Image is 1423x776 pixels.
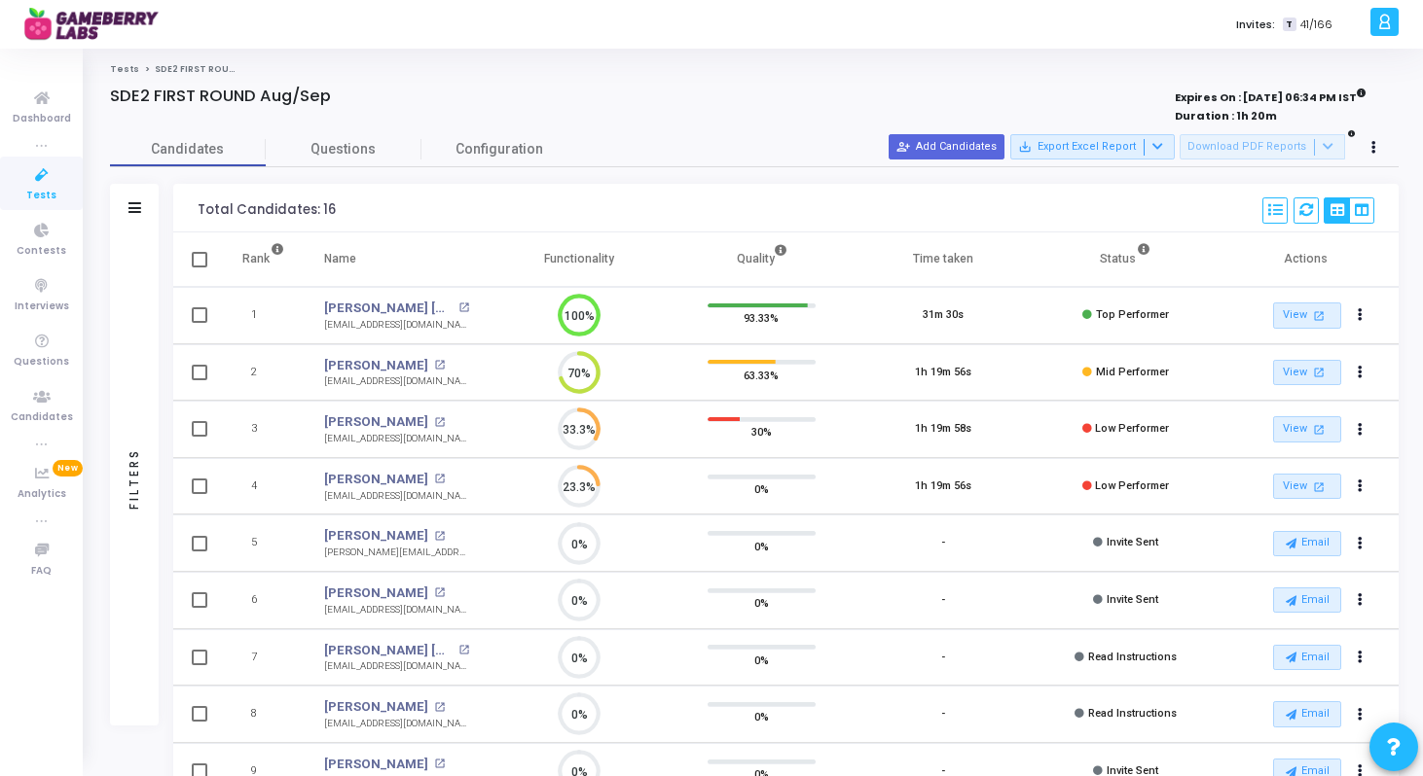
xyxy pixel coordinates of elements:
[941,650,945,666] div: -
[324,374,469,389] div: [EMAIL_ADDRESS][DOMAIN_NAME]
[1310,307,1327,324] mat-icon: open_in_new
[489,232,671,287] th: Functionality
[1347,530,1374,557] button: Actions
[1273,531,1341,556] button: Email
[889,134,1004,159] button: Add Candidates
[1273,645,1341,670] button: Email
[13,111,71,127] span: Dashboard
[1300,17,1332,33] span: 41/166
[126,371,143,585] div: Filters
[434,702,445,713] mat-icon: open_in_new
[913,248,973,269] div: Time taken
[222,232,305,287] th: Rank
[896,140,910,154] mat-icon: person_add_alt
[915,478,971,495] div: 1h 19m 56s
[458,645,469,655] mat-icon: open_in_new
[17,243,66,260] span: Contests
[754,479,769,499] span: 0%
[110,87,331,106] h4: SDE2 FIRST ROUND Aug/Sep
[324,489,469,504] div: [EMAIL_ADDRESS][DOMAIN_NAME]
[11,409,73,426] span: Candidates
[222,514,305,572] td: 5
[1273,416,1341,442] a: View
[434,531,445,542] mat-icon: open_in_new
[324,470,428,489] a: [PERSON_NAME]
[155,63,286,75] span: SDE2 FIRST ROUND Aug/Sep
[754,593,769,613] span: 0%
[671,232,853,287] th: Quality
[1217,232,1399,287] th: Actions
[1096,308,1169,321] span: Top Performer
[1347,701,1374,728] button: Actions
[18,486,66,503] span: Analytics
[1283,18,1295,32] span: T
[1347,587,1374,615] button: Actions
[324,356,428,375] a: [PERSON_NAME]
[923,307,964,324] div: 31m 30s
[915,421,971,438] div: 1h 19m 58s
[14,354,69,370] span: Questions
[110,63,139,75] a: Tests
[1310,421,1327,438] mat-icon: open_in_new
[324,755,428,774] a: [PERSON_NAME]
[222,287,305,344] td: 1
[1273,302,1341,329] a: View
[1088,707,1177,720] span: Read Instructions
[324,318,469,333] div: [EMAIL_ADDRESS][DOMAIN_NAME]
[53,460,83,476] span: New
[1273,474,1341,500] a: View
[1010,134,1175,159] button: Export Excel Report
[1347,644,1374,671] button: Actions
[1035,232,1217,287] th: Status
[754,707,769,726] span: 0%
[1273,587,1341,613] button: Email
[324,697,428,717] a: [PERSON_NAME]
[31,563,52,580] span: FAQ
[324,526,428,546] a: [PERSON_NAME]
[324,248,356,269] div: Name
[324,603,469,617] div: [EMAIL_ADDRESS][DOMAIN_NAME]
[458,302,469,313] mat-icon: open_in_new
[434,417,445,428] mat-icon: open_in_new
[1180,134,1345,159] button: Download PDF Reports
[1347,473,1374,500] button: Actions
[434,474,445,484] mat-icon: open_in_new
[1095,479,1169,492] span: Low Performer
[744,365,779,384] span: 63.33%
[110,139,266,159] span: Candidates
[1088,651,1177,663] span: Read Instructions
[1175,108,1277,123] strong: Duration : 1h 20m
[222,458,305,515] td: 4
[1347,359,1374,386] button: Actions
[324,432,469,446] div: [EMAIL_ADDRESS][DOMAIN_NAME]
[1107,593,1158,606] span: Invite Sent
[222,344,305,402] td: 2
[434,758,445,769] mat-icon: open_in_new
[1096,366,1169,378] span: Mid Performer
[754,536,769,555] span: 0%
[1095,422,1169,435] span: Low Performer
[222,629,305,687] td: 7
[456,139,543,159] span: Configuration
[26,188,56,204] span: Tests
[324,717,469,731] div: [EMAIL_ADDRESS][DOMAIN_NAME]
[941,535,945,551] div: -
[222,401,305,458] td: 3
[324,412,428,432] a: [PERSON_NAME]
[24,5,170,44] img: logo
[110,63,1399,76] nav: breadcrumb
[1107,536,1158,548] span: Invite Sent
[1310,364,1327,380] mat-icon: open_in_new
[1347,302,1374,330] button: Actions
[941,706,945,723] div: -
[324,641,453,660] a: [PERSON_NAME] [PERSON_NAME]
[266,139,421,159] span: Questions
[324,299,453,318] a: [PERSON_NAME] [PERSON_NAME]
[434,360,445,370] mat-icon: open_in_new
[198,202,336,218] div: Total Candidates: 16
[754,650,769,669] span: 0%
[1236,17,1275,33] label: Invites:
[1018,140,1032,154] mat-icon: save_alt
